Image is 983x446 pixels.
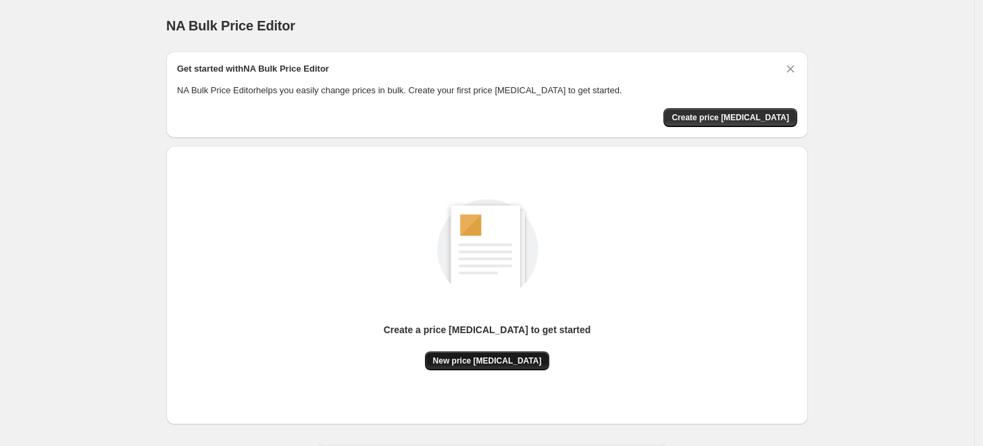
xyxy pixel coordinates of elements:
[433,355,542,366] span: New price [MEDICAL_DATA]
[177,84,797,97] p: NA Bulk Price Editor helps you easily change prices in bulk. Create your first price [MEDICAL_DAT...
[672,112,789,123] span: Create price [MEDICAL_DATA]
[663,108,797,127] button: Create price change job
[166,18,295,33] span: NA Bulk Price Editor
[177,62,329,76] h2: Get started with NA Bulk Price Editor
[384,323,591,337] p: Create a price [MEDICAL_DATA] to get started
[784,62,797,76] button: Dismiss card
[425,351,550,370] button: New price [MEDICAL_DATA]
